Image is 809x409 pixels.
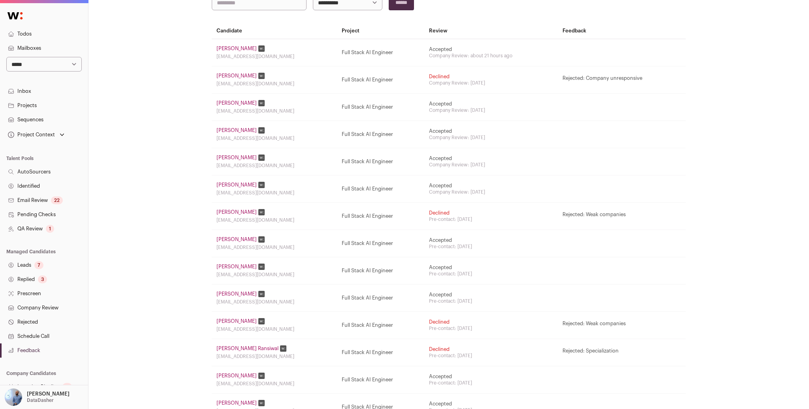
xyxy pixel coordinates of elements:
[429,134,553,141] div: Company Review: [DATE]
[429,292,553,298] div: Accepted
[216,155,257,161] a: [PERSON_NAME]
[563,75,681,81] div: Rejected: Company unresponsive
[558,23,686,39] th: Feedback
[216,299,332,305] div: [EMAIL_ADDRESS][DOMAIN_NAME]
[216,45,257,52] a: [PERSON_NAME]
[337,257,424,285] td: Full Stack AI Engineer
[337,148,424,175] td: Full Stack AI Engineer
[429,101,553,107] div: Accepted
[337,94,424,121] td: Full Stack AI Engineer
[429,53,553,59] div: Company Review: about 21 hours ago
[337,312,424,339] td: Full Stack AI Engineer
[216,73,257,79] a: [PERSON_NAME]
[429,237,553,243] div: Accepted
[216,108,332,114] div: [EMAIL_ADDRESS][DOMAIN_NAME]
[563,320,681,327] div: Rejected: Weak companies
[51,196,63,204] div: 22
[337,175,424,203] td: Full Stack AI Engineer
[38,275,47,283] div: 3
[429,155,553,162] div: Accepted
[216,326,332,332] div: [EMAIL_ADDRESS][DOMAIN_NAME]
[216,127,257,134] a: [PERSON_NAME]
[429,80,553,86] div: Company Review: [DATE]
[429,189,553,195] div: Company Review: [DATE]
[46,225,54,233] div: 1
[429,210,553,216] div: Declined
[62,383,72,391] div: 4
[216,236,257,243] a: [PERSON_NAME]
[563,211,681,218] div: Rejected: Weak companies
[3,8,27,24] img: Wellfound
[216,345,278,352] a: [PERSON_NAME] Ransiwal
[424,23,557,39] th: Review
[216,190,332,196] div: [EMAIL_ADDRESS][DOMAIN_NAME]
[337,23,424,39] th: Project
[5,388,22,406] img: 97332-medium_jpg
[3,388,71,406] button: Open dropdown
[429,319,553,325] div: Declined
[216,81,332,87] div: [EMAIL_ADDRESS][DOMAIN_NAME]
[216,381,332,387] div: [EMAIL_ADDRESS][DOMAIN_NAME]
[429,74,553,80] div: Declined
[337,366,424,394] td: Full Stack AI Engineer
[34,261,43,269] div: 7
[429,46,553,53] div: Accepted
[216,373,257,379] a: [PERSON_NAME]
[216,271,332,278] div: [EMAIL_ADDRESS][DOMAIN_NAME]
[429,373,553,380] div: Accepted
[216,291,257,297] a: [PERSON_NAME]
[429,271,553,277] div: Pre-contact: [DATE]
[216,244,332,251] div: [EMAIL_ADDRESS][DOMAIN_NAME]
[337,39,424,66] td: Full Stack AI Engineer
[429,107,553,113] div: Company Review: [DATE]
[216,217,332,223] div: [EMAIL_ADDRESS][DOMAIN_NAME]
[337,339,424,366] td: Full Stack AI Engineer
[337,230,424,257] td: Full Stack AI Engineer
[429,128,553,134] div: Accepted
[337,66,424,94] td: Full Stack AI Engineer
[429,243,553,250] div: Pre-contact: [DATE]
[216,162,332,169] div: [EMAIL_ADDRESS][DOMAIN_NAME]
[429,183,553,189] div: Accepted
[337,121,424,148] td: Full Stack AI Engineer
[212,23,337,39] th: Candidate
[429,216,553,222] div: Pre-contact: [DATE]
[216,182,257,188] a: [PERSON_NAME]
[337,203,424,230] td: Full Stack AI Engineer
[216,209,257,215] a: [PERSON_NAME]
[216,318,257,324] a: [PERSON_NAME]
[216,353,332,360] div: [EMAIL_ADDRESS][DOMAIN_NAME]
[429,352,553,359] div: Pre-contact: [DATE]
[216,53,332,60] div: [EMAIL_ADDRESS][DOMAIN_NAME]
[429,401,553,407] div: Accepted
[337,285,424,312] td: Full Stack AI Engineer
[216,135,332,141] div: [EMAIL_ADDRESS][DOMAIN_NAME]
[216,264,257,270] a: [PERSON_NAME]
[429,162,553,168] div: Company Review: [DATE]
[27,397,54,403] p: DataDasher
[6,129,66,140] button: Open dropdown
[27,391,70,397] p: [PERSON_NAME]
[429,298,553,304] div: Pre-contact: [DATE]
[429,346,553,352] div: Declined
[429,325,553,332] div: Pre-contact: [DATE]
[216,400,257,406] a: [PERSON_NAME]
[429,380,553,386] div: Pre-contact: [DATE]
[6,132,55,138] div: Project Context
[216,100,257,106] a: [PERSON_NAME]
[563,348,681,354] div: Rejected: Specialization
[429,264,553,271] div: Accepted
